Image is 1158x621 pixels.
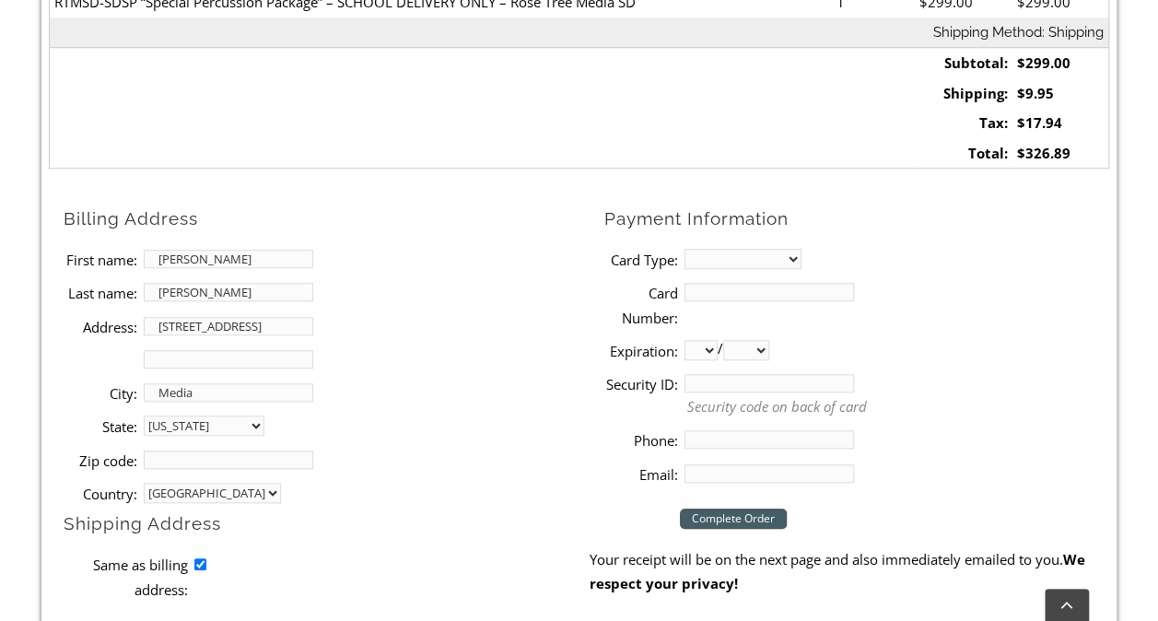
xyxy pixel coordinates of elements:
input: Complete Order [680,509,787,529]
label: Country: [64,482,137,506]
label: State: [64,415,137,439]
label: Email: [604,463,678,486]
label: Card Type: [604,248,678,272]
label: City: [64,381,137,405]
th: Shipping Method: Shipping [49,18,1108,48]
td: $299.00 [1012,48,1108,78]
label: Address: [64,315,137,339]
td: Subtotal: [914,48,1012,78]
label: Expiration: [604,339,678,363]
label: Phone: [604,428,678,452]
h2: Payment Information [604,207,1109,230]
h2: Billing Address [64,207,590,230]
h2: Shipping Address [64,512,590,535]
label: Same as billing address: [64,553,188,602]
label: Card Number: [604,281,678,330]
p: Security code on back of card [687,396,1109,417]
td: Tax: [914,108,1012,138]
td: Shipping: [914,78,1012,109]
label: Zip code: [64,449,137,473]
td: $9.95 [1012,78,1108,109]
select: State billing address [144,416,264,436]
td: $326.89 [1012,138,1108,169]
td: $17.94 [1012,108,1108,138]
label: Security ID: [604,372,678,396]
label: Last name: [64,281,137,305]
select: country [144,483,281,503]
li: / [604,334,1109,367]
td: Total: [914,138,1012,169]
label: First name: [64,248,137,272]
p: Your receipt will be on the next page and also immediately emailed to you. [590,547,1109,596]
